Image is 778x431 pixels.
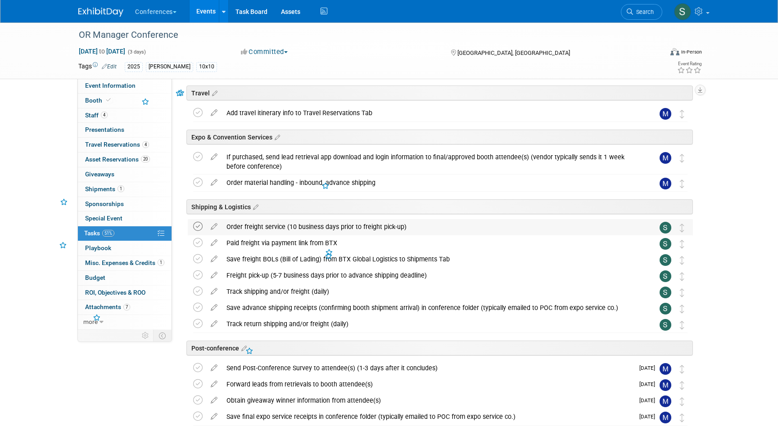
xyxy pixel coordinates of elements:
a: edit [206,396,222,404]
div: Forward leads from retrievals to booth attendee(s) [222,377,634,392]
span: Sponsorships [85,200,124,207]
a: Edit sections [272,132,280,141]
div: Send Post-Conference Survey to attendee(s) (1-3 days after it concludes) [222,360,634,376]
div: Order material handling - inbound, advance shipping [222,175,642,190]
button: Committed [238,47,291,57]
a: edit [206,364,222,372]
a: ROI, Objectives & ROO [78,286,172,300]
td: Personalize Event Tab Strip [138,330,154,341]
span: 1 [118,185,124,192]
i: Move task [680,288,684,297]
a: Budget [78,271,172,285]
span: 4 [142,141,149,148]
span: [DATE] [639,381,660,387]
span: 20 [141,156,150,162]
span: Special Event [85,215,122,222]
i: Move task [680,305,684,313]
img: Marygrace LeGros [660,412,671,423]
i: Move task [680,256,684,265]
span: Giveaways [85,171,114,178]
img: Format-Inperson.png [670,48,679,55]
span: 1 [158,259,164,266]
span: 7 [123,304,130,310]
div: Track return shipping and/or freight (daily) [222,316,642,332]
a: Tasks51% [78,226,172,241]
img: Sophie Buffo [660,222,671,233]
span: Attachments [85,303,130,310]
div: OR Manager Conference [76,27,649,43]
a: edit [206,287,222,296]
span: [DATE] [639,413,660,420]
span: 51% [102,230,114,237]
img: Sophie Buffo [660,254,671,266]
i: Booth reservation complete [106,98,111,103]
a: Staff4 [78,108,172,123]
a: Edit sections [239,343,247,352]
div: Travel [186,85,693,100]
span: [DATE] [DATE] [78,47,126,55]
span: Event Information [85,82,136,89]
span: [GEOGRAPHIC_DATA], [GEOGRAPHIC_DATA] [457,49,570,56]
div: If purchased, send lead retrieval app download and login information to final/approved booth atte... [222,149,642,174]
img: Marygrace LeGros [660,379,671,391]
a: Event Information [78,79,172,93]
div: In-Person [681,49,702,55]
i: Move task [680,321,684,329]
a: Attachments7 [78,300,172,314]
span: Budget [85,274,105,281]
a: edit [206,255,222,263]
img: Sophie Buffo [660,319,671,331]
a: edit [206,239,222,247]
div: Track shipping and/or freight (daily) [222,284,642,299]
a: Booth [78,94,172,108]
span: Misc. Expenses & Credits [85,259,164,266]
img: Marygrace LeGros [660,108,671,120]
a: edit [206,320,222,328]
img: ExhibitDay [78,8,123,17]
a: edit [206,223,222,231]
span: Staff [85,112,108,119]
i: Move task [680,381,684,390]
a: Edit sections [251,202,258,211]
div: Obtain giveaway winner information from attendee(s) [222,393,634,408]
img: Marygrace LeGros [660,395,671,407]
img: Marygrace LeGros [660,363,671,375]
i: Move task [680,413,684,422]
span: Shipments [85,185,124,193]
div: 10x10 [196,62,217,72]
a: Special Event [78,211,172,226]
div: [PERSON_NAME] [146,62,193,72]
span: Playbook [85,244,111,251]
span: more [83,318,98,325]
span: ROI, Objectives & ROO [85,289,145,296]
div: Save final expo service receipts in conference folder (typically emailed to POC from expo service... [222,409,634,424]
i: Move task [680,180,684,188]
a: edit [206,109,222,117]
div: Post-conference [186,341,693,355]
a: edit [206,271,222,279]
div: Expo & Convention Services [186,130,693,144]
i: Move task [680,397,684,406]
i: Move task [680,110,684,118]
div: Save freight BOLs (Bill of Lading) from BTX Global Logistics to Shipments Tab [222,251,642,267]
span: Travel Reservations [85,141,149,148]
i: Move task [680,154,684,162]
a: Asset Reservations20 [78,153,172,167]
span: 4 [101,112,108,118]
a: edit [206,179,222,187]
i: Move task [680,240,684,248]
a: Sponsorships [78,197,172,211]
img: Sophie Buffo [660,303,671,314]
span: Presentations [85,126,124,133]
a: Shipments1 [78,182,172,197]
a: Presentations [78,123,172,137]
img: Marygrace LeGros [660,152,671,164]
td: Toggle Event Tabs [154,330,172,341]
span: to [98,48,106,55]
a: Misc. Expenses & Credits1 [78,256,172,270]
span: [DATE] [639,365,660,371]
span: [DATE] [639,397,660,404]
a: Playbook [78,241,172,256]
a: Travel Reservations4 [78,138,172,152]
i: Move task [680,224,684,232]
